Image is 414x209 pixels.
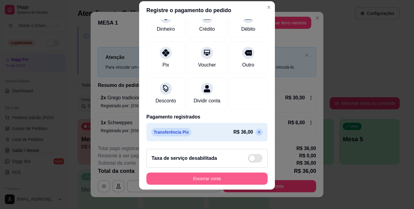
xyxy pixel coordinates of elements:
[199,26,215,33] div: Crédito
[155,97,176,104] div: Desconto
[139,1,275,19] header: Registre o pagamento do pedido
[233,128,253,136] p: R$ 36,00
[146,173,268,185] button: Encerrar conta
[194,97,220,104] div: Dividir conta
[162,61,169,69] div: Pix
[242,61,254,69] div: Outro
[264,2,274,12] button: Close
[157,26,175,33] div: Dinheiro
[151,128,191,136] p: Transferência Pix
[152,155,217,162] h2: Taxa de serviço desabilitada
[198,61,216,69] div: Voucher
[241,26,255,33] div: Débito
[146,113,268,121] p: Pagamento registrados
